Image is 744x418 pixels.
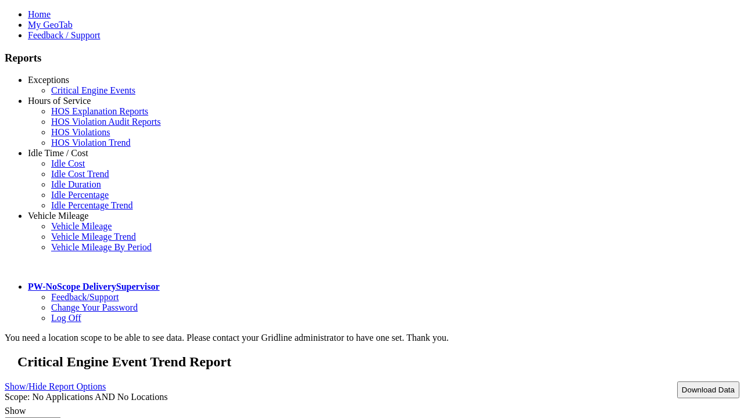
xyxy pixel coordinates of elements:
[51,292,119,302] a: Feedback/Support
[51,117,161,127] a: HOS Violation Audit Reports
[677,381,739,398] button: Download Data
[51,313,81,323] a: Log Off
[51,138,131,147] a: HOS Violation Trend
[28,20,73,30] a: My GeoTab
[51,169,109,179] a: Idle Cost Trend
[28,30,100,40] a: Feedback / Support
[51,232,136,242] a: Vehicle Mileage Trend
[5,52,739,64] h3: Reports
[17,354,739,370] h2: Critical Engine Event Trend Report
[28,211,88,221] a: Vehicle Mileage
[28,148,88,158] a: Idle Time / Cost
[28,9,51,19] a: Home
[51,106,148,116] a: HOS Explanation Reports
[5,379,106,394] a: Show/Hide Report Options
[51,158,85,168] a: Idle Cost
[51,200,133,210] a: Idle Percentage Trend
[51,190,109,200] a: Idle Percentage
[28,282,159,291] a: PW-NoScope DeliverySupervisor
[51,179,101,189] a: Idle Duration
[5,406,26,416] label: Show
[28,75,69,85] a: Exceptions
[51,302,138,312] a: Change Your Password
[51,85,135,95] a: Critical Engine Events
[5,333,739,343] div: You need a location scope to be able to see data. Please contact your Gridline administrator to h...
[5,392,167,402] span: Scope: No Applications AND No Locations
[51,242,152,252] a: Vehicle Mileage By Period
[51,127,110,137] a: HOS Violations
[51,221,112,231] a: Vehicle Mileage
[28,96,91,106] a: Hours of Service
